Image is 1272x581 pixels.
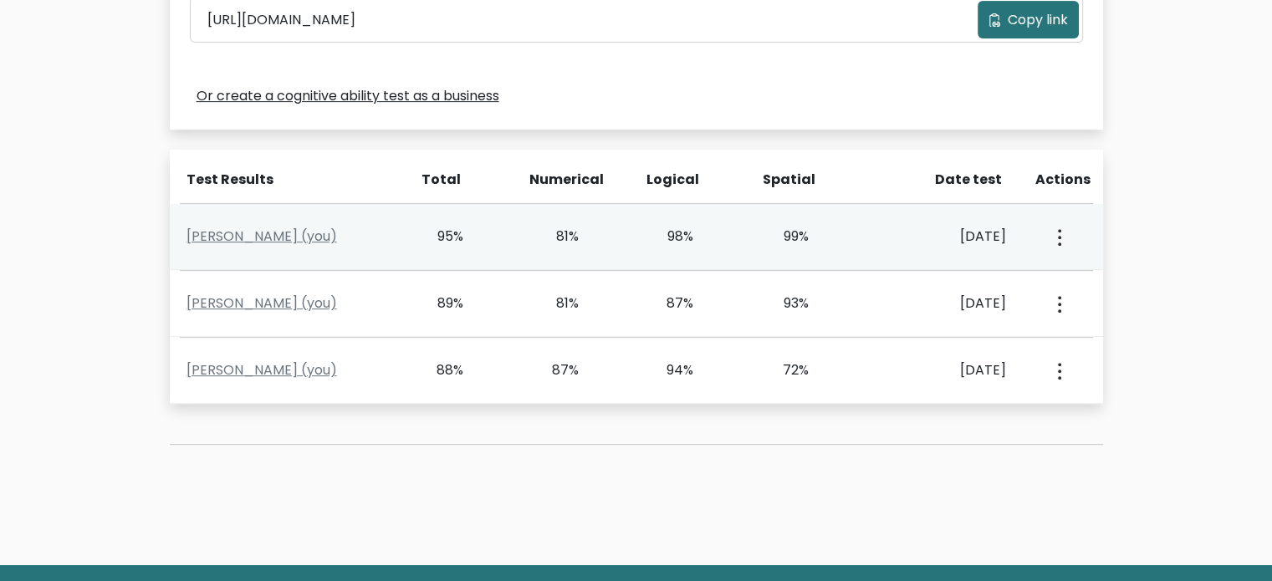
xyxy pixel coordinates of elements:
div: Total [413,170,462,190]
div: 94% [646,360,694,380]
div: Test Results [186,170,393,190]
div: [DATE] [876,293,1006,313]
div: Spatial [763,170,811,190]
div: Date test [880,170,1015,190]
span: Copy link [1008,10,1068,30]
div: Logical [646,170,695,190]
div: 89% [416,293,464,313]
a: [PERSON_NAME] (you) [186,227,337,246]
div: 88% [416,360,464,380]
div: Actions [1035,170,1093,190]
div: Numerical [529,170,578,190]
a: [PERSON_NAME] (you) [186,360,337,380]
div: 93% [761,293,809,313]
a: [PERSON_NAME] (you) [186,293,337,313]
div: [DATE] [876,227,1006,247]
div: 99% [761,227,809,247]
div: 72% [761,360,809,380]
div: [DATE] [876,360,1006,380]
div: 81% [531,293,579,313]
button: Copy link [978,1,1079,38]
a: Or create a cognitive ability test as a business [197,86,499,106]
div: 98% [646,227,694,247]
div: 87% [531,360,579,380]
div: 81% [531,227,579,247]
div: 87% [646,293,694,313]
div: 95% [416,227,464,247]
